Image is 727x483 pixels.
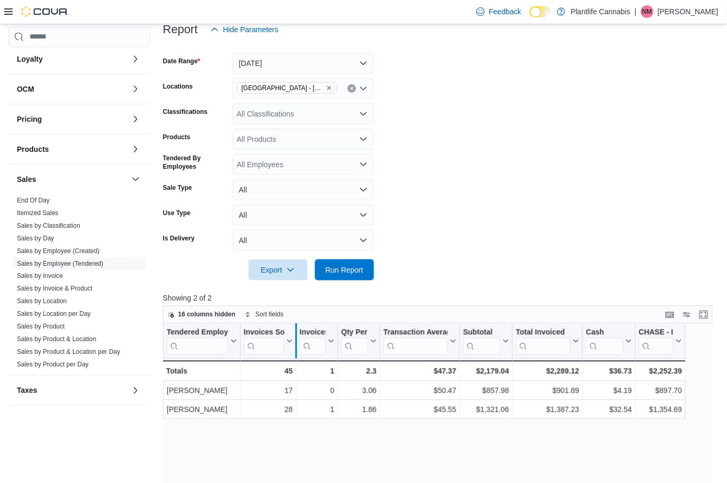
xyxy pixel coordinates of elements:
span: Sales by Day [17,234,54,243]
p: Showing 2 of 2 [163,293,719,304]
label: Date Range [163,57,200,65]
a: Sales by Day [17,235,54,242]
button: Hide Parameters [206,19,283,40]
button: Remove Grande Prairie - Westgate from selection in this group [326,85,332,91]
a: Sales by Employee (Tendered) [17,260,103,267]
a: Sales by Location per Day [17,311,91,318]
button: Total Invoiced [516,327,579,354]
button: Keyboard shortcuts [664,308,676,321]
a: Feedback [472,1,525,22]
a: Sales by Product & Location per Day [17,349,120,356]
div: Cash [586,327,624,354]
label: Products [163,133,190,141]
span: [GEOGRAPHIC_DATA] - [GEOGRAPHIC_DATA] [242,83,324,93]
div: 0 [300,384,334,397]
span: Sales by Product per Day [17,361,89,369]
input: Dark Mode [530,6,552,17]
div: 1 [300,365,334,378]
h3: OCM [17,84,34,94]
button: OCM [17,84,127,94]
a: Sales by Invoice & Product [17,285,92,293]
button: Run Report [315,259,374,281]
div: $36.73 [586,365,632,378]
div: Cash [586,327,624,337]
div: 17 [244,384,293,397]
div: $1,387.23 [516,403,579,416]
h3: Loyalty [17,54,43,64]
div: Tendered Employee [167,327,228,354]
button: Qty Per Transaction [341,327,377,354]
button: Export [248,259,308,281]
div: Transaction Average [384,327,448,354]
a: End Of Day [17,197,50,204]
span: Hide Parameters [223,24,279,35]
span: Sales by Invoice & Product [17,285,92,293]
div: $4.19 [586,384,632,397]
span: Run Report [326,265,363,275]
label: Use Type [163,209,190,217]
span: Grande Prairie - Westgate [237,82,337,94]
div: 2.3 [341,365,377,378]
div: $1,354.69 [639,403,682,416]
h3: Taxes [17,385,37,396]
a: Sales by Classification [17,222,80,229]
button: Sales [17,174,127,185]
button: Display options [681,308,693,321]
a: Sales by Invoice [17,273,63,280]
button: Sort fields [241,308,288,321]
button: All [233,179,374,200]
div: Invoices Ref [300,327,326,354]
button: 16 columns hidden [164,308,240,321]
button: Invoices Ref [300,327,334,354]
button: Cash [586,327,632,354]
h3: Report [163,23,198,36]
button: Products [129,143,142,156]
a: Sales by Employee (Created) [17,247,100,255]
div: Totals [166,365,237,378]
label: Locations [163,82,193,91]
button: Open list of options [359,110,368,118]
button: Loyalty [129,53,142,65]
span: Sales by Product [17,323,65,331]
h3: Products [17,144,49,154]
div: $857.98 [463,384,509,397]
div: [PERSON_NAME] [167,403,237,416]
button: Open list of options [359,160,368,169]
span: Sales by Invoice [17,272,63,281]
div: Tendered Employee [167,327,228,337]
span: 16 columns hidden [178,311,236,319]
div: Nicole Mowat [641,5,654,18]
h3: Sales [17,174,36,185]
button: OCM [129,83,142,95]
div: Sales [8,194,150,375]
button: All [233,205,374,226]
div: $2,179.04 [463,365,509,378]
p: [PERSON_NAME] [658,5,719,18]
a: Sales by Location [17,298,67,305]
span: Itemized Sales [17,209,59,217]
span: Sales by Product & Location per Day [17,348,120,356]
div: Invoices Sold [244,327,284,337]
div: 1.86 [341,403,377,416]
button: Sales [129,173,142,186]
div: 28 [244,403,293,416]
a: Itemized Sales [17,209,59,217]
div: $2,289.12 [516,365,579,378]
button: Enter fullscreen [697,308,710,321]
h3: Pricing [17,114,42,124]
button: Taxes [17,385,127,396]
div: Subtotal [463,327,501,354]
span: Sales by Location per Day [17,310,91,318]
div: CHASE - Integrated [639,327,674,354]
div: $50.47 [384,384,456,397]
div: CHASE - Integrated [639,327,674,337]
button: Tendered Employee [167,327,237,354]
div: $897.70 [639,384,682,397]
div: 3.06 [341,384,377,397]
div: 1 [300,403,334,416]
button: Pricing [17,114,127,124]
div: Invoices Sold [244,327,284,354]
img: Cova [21,6,69,17]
